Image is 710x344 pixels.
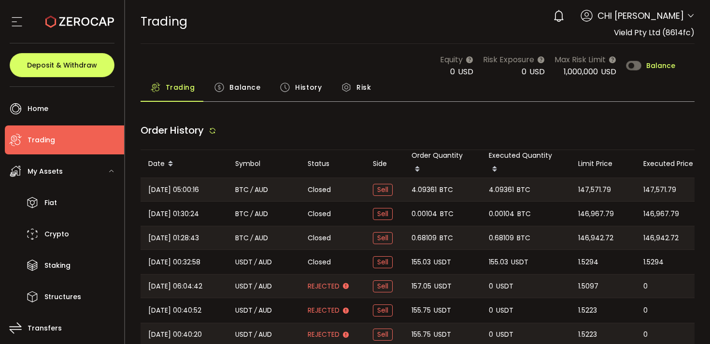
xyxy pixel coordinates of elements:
[308,185,331,195] span: Closed
[365,158,404,169] div: Side
[578,329,597,340] span: 1.5223
[235,305,253,316] span: USDT
[250,233,253,244] em: /
[44,290,81,304] span: Structures
[44,227,69,241] span: Crypto
[643,257,664,268] span: 1.5294
[148,208,199,220] span: [DATE] 01:30:24
[496,329,513,340] span: USDT
[308,233,331,243] span: Closed
[250,208,253,220] em: /
[458,66,473,77] span: USD
[412,305,431,316] span: 155.75
[235,233,249,244] span: BTC
[483,54,534,66] span: Risk Exposure
[229,78,260,97] span: Balance
[373,280,393,292] span: Sell
[28,102,48,116] span: Home
[489,329,493,340] span: 0
[141,124,204,137] span: Order History
[28,133,55,147] span: Trading
[148,257,200,268] span: [DATE] 00:32:58
[643,281,648,292] span: 0
[489,233,514,244] span: 0.68109
[434,305,451,316] span: USDT
[254,305,257,316] em: /
[148,305,201,316] span: [DATE] 00:40:52
[643,208,679,220] span: 146,967.79
[522,66,526,77] span: 0
[450,66,455,77] span: 0
[255,233,268,244] span: AUD
[373,184,393,196] span: Sell
[578,305,597,316] span: 1.5223
[412,329,431,340] span: 155.75
[250,184,253,195] em: /
[300,158,365,169] div: Status
[434,281,452,292] span: USDT
[258,281,272,292] span: AUD
[308,257,331,267] span: Closed
[434,257,451,268] span: USDT
[141,13,187,30] span: Trading
[166,78,195,97] span: Trading
[434,329,451,340] span: USDT
[141,156,227,172] div: Date
[481,150,570,178] div: Executed Quantity
[643,329,648,340] span: 0
[662,298,710,344] iframe: Chat Widget
[255,184,268,195] span: AUD
[148,281,202,292] span: [DATE] 06:04:42
[373,304,393,316] span: Sell
[404,150,481,178] div: Order Quantity
[597,9,684,22] span: CHI [PERSON_NAME]
[148,184,199,195] span: [DATE] 05:00:16
[412,233,437,244] span: 0.68109
[254,281,257,292] em: /
[28,165,63,179] span: My Assets
[258,257,272,268] span: AUD
[517,184,530,195] span: BTC
[489,184,514,195] span: 4.09361
[308,330,340,340] span: Rejected
[10,53,114,77] button: Deposit & Withdraw
[412,257,431,268] span: 155.03
[489,257,508,268] span: 155.03
[440,184,453,195] span: BTC
[412,208,437,220] span: 0.00104
[646,62,675,69] span: Balance
[412,184,437,195] span: 4.09361
[235,208,249,220] span: BTC
[489,305,493,316] span: 0
[614,27,695,38] span: Vield Pty Ltd (8614fc)
[373,232,393,244] span: Sell
[235,329,253,340] span: USDT
[308,305,340,316] span: Rejected
[578,184,611,195] span: 147,571.79
[227,158,300,169] div: Symbol
[578,233,613,244] span: 146,942.72
[148,233,199,244] span: [DATE] 01:28:43
[636,158,701,169] div: Executed Price
[440,233,453,244] span: BTC
[28,321,62,335] span: Transfers
[27,62,97,69] span: Deposit & Withdraw
[496,281,513,292] span: USDT
[308,209,331,219] span: Closed
[258,329,272,340] span: AUD
[554,54,606,66] span: Max Risk Limit
[564,66,598,77] span: 1,000,000
[643,233,679,244] span: 146,942.72
[570,158,636,169] div: Limit Price
[440,54,463,66] span: Equity
[373,256,393,268] span: Sell
[511,257,528,268] span: USDT
[578,208,614,220] span: 146,967.79
[412,281,431,292] span: 157.05
[440,208,454,220] span: BTC
[44,196,57,210] span: Fiat
[643,305,648,316] span: 0
[578,281,598,292] span: 1.5097
[308,281,340,291] span: Rejected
